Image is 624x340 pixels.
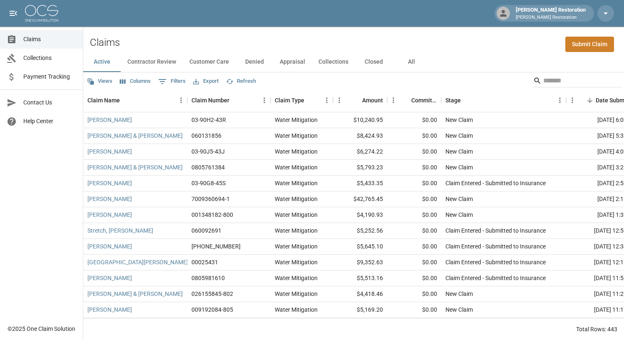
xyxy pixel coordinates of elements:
[387,112,441,128] div: $0.00
[23,117,76,126] span: Help Center
[445,305,473,314] div: New Claim
[333,89,387,112] div: Amount
[387,144,441,160] div: $0.00
[333,318,387,334] div: $8,512.70
[445,147,473,156] div: New Claim
[445,258,546,266] div: Claim Entered - Submitted to Insurance
[333,255,387,271] div: $9,352.63
[387,271,441,286] div: $0.00
[275,274,318,282] div: Water Mitigation
[87,89,120,112] div: Claim Name
[191,147,225,156] div: 03-90J5-43J
[445,132,473,140] div: New Claim
[445,163,473,171] div: New Claim
[333,144,387,160] div: $6,274.22
[411,89,437,112] div: Committed Amount
[387,128,441,144] div: $0.00
[387,302,441,318] div: $0.00
[224,75,258,88] button: Refresh
[333,286,387,302] div: $4,418.46
[275,305,318,314] div: Water Mitigation
[445,242,546,251] div: Claim Entered - Submitted to Insurance
[191,89,229,112] div: Claim Number
[387,207,441,223] div: $0.00
[275,163,318,171] div: Water Mitigation
[333,223,387,239] div: $5,252.56
[445,116,473,124] div: New Claim
[333,207,387,223] div: $4,190.93
[362,89,383,112] div: Amount
[387,191,441,207] div: $0.00
[121,52,183,72] button: Contractor Review
[554,94,566,107] button: Menu
[333,94,346,107] button: Menu
[445,195,473,203] div: New Claim
[393,52,430,72] button: All
[87,258,244,266] a: [GEOGRAPHIC_DATA][PERSON_NAME][GEOGRAPHIC_DATA]
[187,89,271,112] div: Claim Number
[87,226,153,235] a: Stretch, [PERSON_NAME]
[23,54,76,62] span: Collections
[229,94,241,106] button: Sort
[118,75,153,88] button: Select columns
[275,195,318,203] div: Water Mitigation
[191,179,226,187] div: 03-90G8-45S
[445,226,546,235] div: Claim Entered - Submitted to Insurance
[191,305,233,314] div: 009192084-805
[387,318,441,334] div: $0.00
[7,325,75,333] div: © 2025 One Claim Solution
[83,89,187,112] div: Claim Name
[387,94,400,107] button: Menu
[183,52,236,72] button: Customer Care
[387,160,441,176] div: $0.00
[236,52,273,72] button: Denied
[275,132,318,140] div: Water Mitigation
[5,5,22,22] button: open drawer
[25,5,58,22] img: ocs-logo-white-transparent.png
[87,132,183,140] a: [PERSON_NAME] & [PERSON_NAME]
[441,89,566,112] div: Stage
[333,128,387,144] div: $8,424.93
[271,89,333,112] div: Claim Type
[275,211,318,219] div: Water Mitigation
[83,52,624,72] div: dynamic tabs
[275,242,318,251] div: Water Mitigation
[87,195,132,203] a: [PERSON_NAME]
[445,290,473,298] div: New Claim
[333,239,387,255] div: $5,645.10
[387,239,441,255] div: $0.00
[23,98,76,107] span: Contact Us
[387,223,441,239] div: $0.00
[275,147,318,156] div: Water Mitigation
[273,52,312,72] button: Appraisal
[191,75,221,88] button: Export
[321,94,333,107] button: Menu
[387,255,441,271] div: $0.00
[191,290,233,298] div: 026155845-802
[275,179,318,187] div: Water Mitigation
[445,179,546,187] div: Claim Entered - Submitted to Insurance
[83,52,121,72] button: Active
[156,75,188,88] button: Show filters
[191,274,225,282] div: 0805981610
[387,286,441,302] div: $0.00
[304,94,316,106] button: Sort
[191,163,225,171] div: 0805761384
[191,132,221,140] div: 060131856
[275,258,318,266] div: Water Mitigation
[191,195,230,203] div: 7009360694-1
[85,75,114,88] button: Views
[333,302,387,318] div: $5,169.20
[445,89,461,112] div: Stage
[355,52,393,72] button: Closed
[275,89,304,112] div: Claim Type
[191,226,221,235] div: 060092691
[400,94,411,106] button: Sort
[351,94,362,106] button: Sort
[333,112,387,128] div: $10,240.95
[333,176,387,191] div: $5,433.35
[87,163,183,171] a: [PERSON_NAME] & [PERSON_NAME]
[191,116,226,124] div: 03-90H2-43R
[175,94,187,107] button: Menu
[120,94,132,106] button: Sort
